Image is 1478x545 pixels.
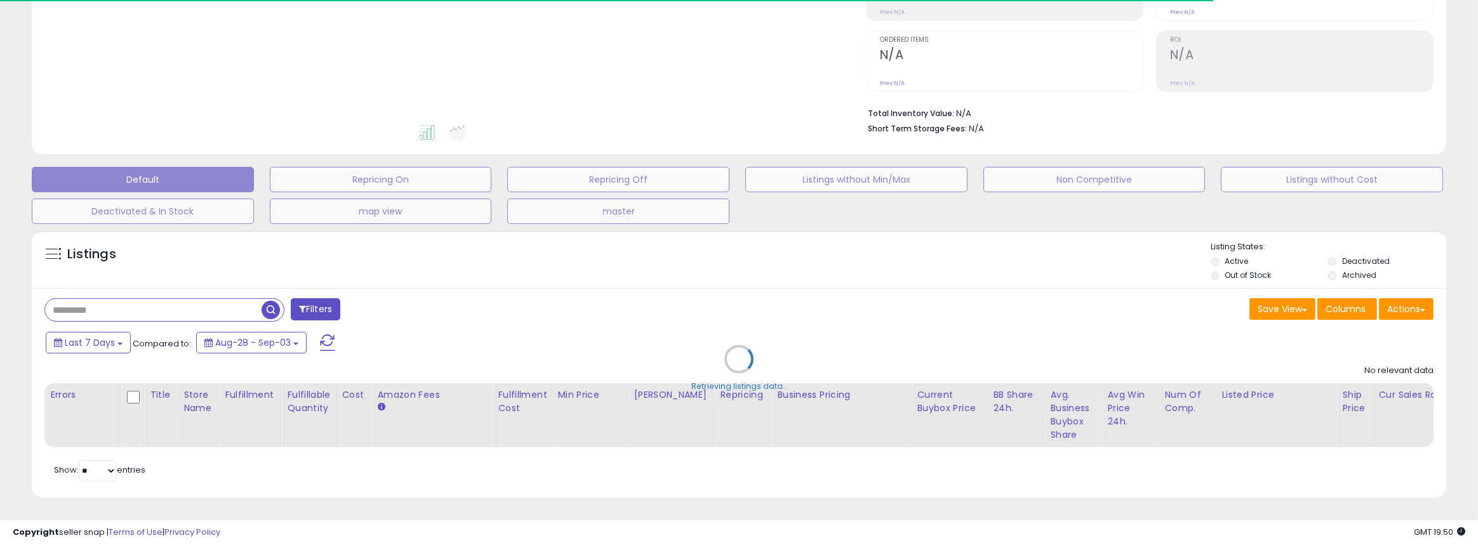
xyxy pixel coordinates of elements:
[983,167,1206,192] button: Non Competitive
[32,167,254,192] button: Default
[745,167,968,192] button: Listings without Min/Max
[691,381,787,393] div: Retrieving listings data..
[880,79,905,87] small: Prev: N/A
[880,37,1143,44] span: Ordered Items
[164,526,220,538] a: Privacy Policy
[1414,526,1465,538] span: 2025-09-11 19:50 GMT
[1170,79,1195,87] small: Prev: N/A
[1170,8,1195,16] small: Prev: N/A
[868,108,954,119] b: Total Inventory Value:
[868,105,1424,120] li: N/A
[270,167,492,192] button: Repricing On
[969,122,984,135] span: N/A
[1221,167,1443,192] button: Listings without Cost
[507,199,729,224] button: master
[13,526,59,538] strong: Copyright
[1170,48,1433,65] h2: N/A
[270,199,492,224] button: map view
[868,123,967,134] b: Short Term Storage Fees:
[13,527,220,539] div: seller snap | |
[507,167,729,192] button: Repricing Off
[32,199,254,224] button: Deactivated & In Stock
[1170,37,1433,44] span: ROI
[880,48,1143,65] h2: N/A
[109,526,163,538] a: Terms of Use
[880,8,905,16] small: Prev: N/A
